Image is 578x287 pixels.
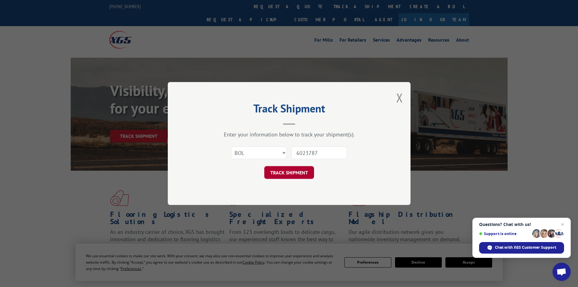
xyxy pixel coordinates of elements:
[479,222,564,227] span: Questions? Chat with us!
[396,90,403,106] button: Close modal
[553,263,571,281] div: Open chat
[291,146,347,159] input: Number(s)
[198,131,380,138] div: Enter your information below to track your shipment(s).
[479,242,564,254] div: Chat with XGS Customer Support
[495,245,556,250] span: Chat with XGS Customer Support
[264,166,314,179] button: TRACK SHIPMENT
[479,231,530,236] span: Support is online
[198,104,380,116] h2: Track Shipment
[559,221,566,228] span: Close chat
